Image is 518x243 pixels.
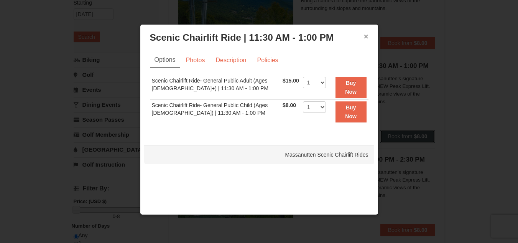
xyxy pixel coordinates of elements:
[345,104,357,119] strong: Buy Now
[150,75,281,100] td: Scenic Chairlift Ride- General Public Adult (Ages [DEMOGRAPHIC_DATA]+) | 11:30 AM - 1:00 PM
[150,53,180,68] a: Options
[144,145,374,164] div: Massanutten Scenic Chairlift Rides
[210,53,251,68] a: Description
[252,53,283,68] a: Policies
[335,77,367,98] button: Buy Now
[345,80,357,94] strong: Buy Now
[181,53,210,68] a: Photos
[283,78,299,84] span: $15.00
[150,32,368,43] h3: Scenic Chairlift Ride | 11:30 AM - 1:00 PM
[283,102,296,108] span: $8.00
[364,33,368,40] button: ×
[150,100,281,124] td: Scenic Chairlift Ride- General Public Child (Ages [DEMOGRAPHIC_DATA]) | 11:30 AM - 1:00 PM
[335,101,367,122] button: Buy Now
